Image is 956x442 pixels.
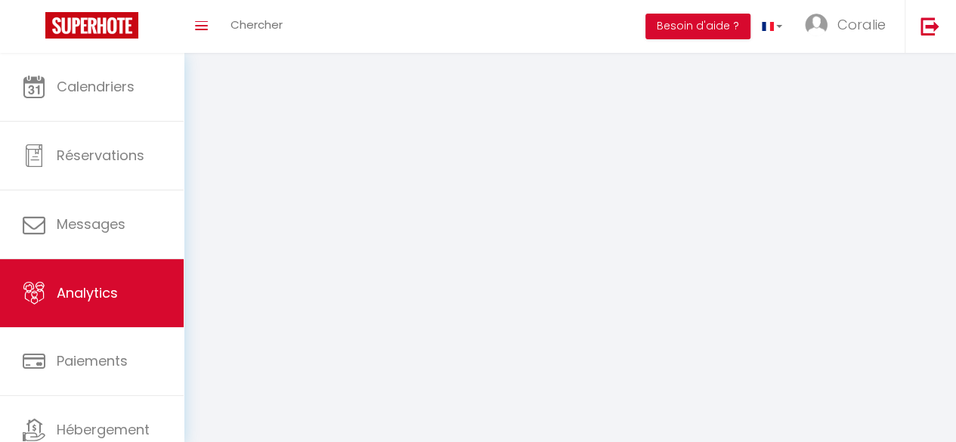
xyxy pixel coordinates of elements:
span: Hébergement [57,420,150,439]
span: Coralie [837,15,886,34]
span: Calendriers [57,77,135,96]
button: Besoin d'aide ? [645,14,750,39]
img: logout [920,17,939,36]
span: Analytics [57,283,118,302]
img: Super Booking [45,12,138,39]
span: Messages [57,215,125,233]
span: Réservations [57,146,144,165]
span: Chercher [230,17,283,32]
span: Paiements [57,351,128,370]
img: ... [805,14,828,36]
